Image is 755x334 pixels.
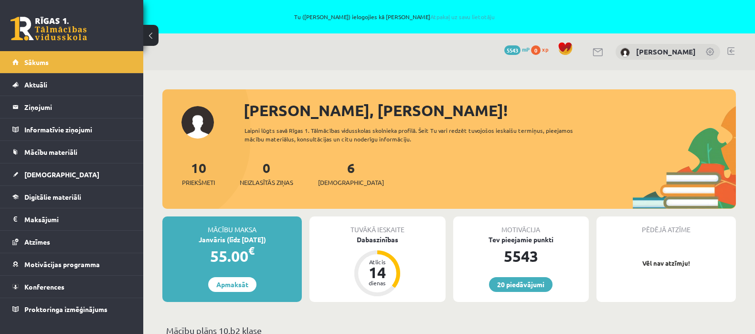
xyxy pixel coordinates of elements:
a: Informatīvie ziņojumi [12,119,131,140]
span: 0 [531,45,541,55]
span: Tu ([PERSON_NAME]) ielogojies kā [PERSON_NAME] [110,14,680,20]
legend: Informatīvie ziņojumi [24,119,131,140]
p: Vēl nav atzīmju! [601,259,731,268]
a: 20 piedāvājumi [489,277,553,292]
div: Dabaszinības [309,235,445,245]
span: Konferences [24,282,64,291]
a: Konferences [12,276,131,298]
span: Proktoringa izmēģinājums [24,305,107,313]
a: Atpakaļ uz savu lietotāju [430,13,495,21]
span: xp [542,45,548,53]
a: Sākums [12,51,131,73]
div: Tev pieejamie punkti [453,235,589,245]
div: Atlicis [363,259,392,265]
a: Atzīmes [12,231,131,253]
span: Mācību materiāli [24,148,77,156]
div: 55.00 [162,245,302,268]
div: Mācību maksa [162,216,302,235]
div: Pēdējā atzīme [596,216,736,235]
a: 10Priekšmeti [182,159,215,187]
a: Ziņojumi [12,96,131,118]
a: Dabaszinības Atlicis 14 dienas [309,235,445,298]
div: Janvāris (līdz [DATE]) [162,235,302,245]
div: Laipni lūgts savā Rīgas 1. Tālmācības vidusskolas skolnieka profilā. Šeit Tu vari redzēt tuvojošo... [245,126,589,143]
a: Motivācijas programma [12,253,131,275]
a: Apmaksāt [208,277,256,292]
a: Maksājumi [12,208,131,230]
div: 14 [363,265,392,280]
a: 6[DEMOGRAPHIC_DATA] [318,159,384,187]
a: [DEMOGRAPHIC_DATA] [12,163,131,185]
a: Aktuāli [12,74,131,96]
a: Proktoringa izmēģinājums [12,298,131,320]
span: mP [522,45,530,53]
span: Motivācijas programma [24,260,100,269]
span: Aktuāli [24,80,47,89]
div: 5543 [453,245,589,268]
legend: Ziņojumi [24,96,131,118]
img: Ardis Slakteris [620,48,630,57]
span: 5543 [504,45,521,55]
a: Rīgas 1. Tālmācības vidusskola [11,17,87,41]
div: [PERSON_NAME], [PERSON_NAME]! [244,99,736,122]
span: Priekšmeti [182,178,215,187]
a: Mācību materiāli [12,141,131,163]
div: Tuvākā ieskaite [309,216,445,235]
span: Atzīmes [24,237,50,246]
a: Digitālie materiāli [12,186,131,208]
span: Digitālie materiāli [24,193,81,201]
a: [PERSON_NAME] [636,47,696,56]
span: € [248,244,255,258]
a: 5543 mP [504,45,530,53]
div: dienas [363,280,392,286]
span: [DEMOGRAPHIC_DATA] [318,178,384,187]
span: [DEMOGRAPHIC_DATA] [24,170,99,179]
a: 0 xp [531,45,553,53]
span: Sākums [24,58,49,66]
div: Motivācija [453,216,589,235]
span: Neizlasītās ziņas [240,178,293,187]
a: 0Neizlasītās ziņas [240,159,293,187]
legend: Maksājumi [24,208,131,230]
